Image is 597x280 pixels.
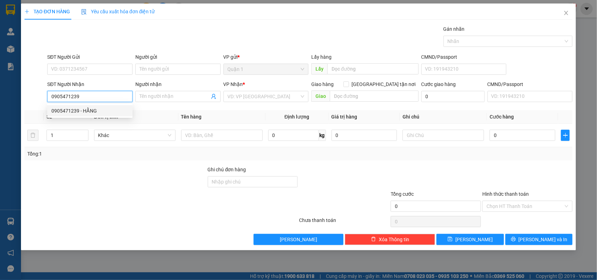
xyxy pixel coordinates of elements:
[24,9,29,14] span: plus
[332,114,357,120] span: Giá trị hàng
[208,167,246,172] label: Ghi chú đơn hàng
[51,107,128,115] div: 0905471239 - HẰNG
[27,150,231,158] div: Tổng: 1
[280,236,317,243] span: [PERSON_NAME]
[47,105,133,116] div: 0905471239 - HẰNG
[181,114,202,120] span: Tên hàng
[519,236,568,243] span: [PERSON_NAME] và In
[436,234,504,245] button: save[PERSON_NAME]
[59,33,96,42] li: (c) 2017
[330,91,419,102] input: Dọc đường
[254,234,344,245] button: [PERSON_NAME]
[421,53,507,61] div: CMND/Passport
[379,236,409,243] span: Xóa Thông tin
[211,94,216,99] span: user-add
[47,114,52,120] span: SL
[9,45,38,90] b: Phương Nam Express
[561,130,570,141] button: plus
[371,237,376,242] span: delete
[311,63,327,74] span: Lấy
[311,81,334,87] span: Giao hàng
[81,9,155,14] span: Yêu cầu xuất hóa đơn điện tử
[223,53,309,61] div: VP gửi
[443,26,465,32] label: Gán nhãn
[43,10,69,43] b: Gửi khách hàng
[311,91,330,102] span: Giao
[345,234,435,245] button: deleteXóa Thông tin
[47,80,133,88] div: SĐT Người Nhận
[208,176,298,187] input: Ghi chú đơn hàng
[27,130,38,141] button: delete
[421,91,485,102] input: Cước giao hàng
[299,216,390,229] div: Chưa thanh toán
[563,10,569,16] span: close
[311,54,332,60] span: Lấy hàng
[488,80,573,88] div: CMND/Passport
[511,237,516,242] span: printer
[349,80,419,88] span: [GEOGRAPHIC_DATA] tận nơi
[98,130,171,141] span: Khác
[181,130,263,141] input: VD: Bàn, Ghế
[135,80,221,88] div: Người nhận
[319,130,326,141] span: kg
[228,64,305,74] span: Quận 1
[403,130,484,141] input: Ghi Chú
[59,27,96,32] b: [DOMAIN_NAME]
[223,81,243,87] span: VP Nhận
[482,191,529,197] label: Hình thức thanh toán
[556,3,576,23] button: Close
[47,53,133,61] div: SĐT Người Gửi
[490,114,514,120] span: Cước hàng
[505,234,573,245] button: printer[PERSON_NAME] và In
[135,53,221,61] div: Người gửi
[76,9,93,26] img: logo.jpg
[391,191,414,197] span: Tổng cước
[561,132,569,138] span: plus
[24,9,70,14] span: TẠO ĐƠN HÀNG
[400,110,487,124] th: Ghi chú
[448,237,453,242] span: save
[81,9,87,15] img: icon
[332,130,397,141] input: 0
[455,236,493,243] span: [PERSON_NAME]
[285,114,310,120] span: Định lượng
[421,81,456,87] label: Cước giao hàng
[327,63,419,74] input: Dọc đường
